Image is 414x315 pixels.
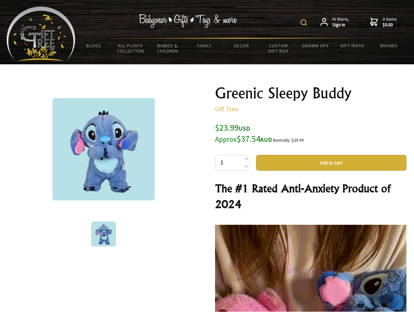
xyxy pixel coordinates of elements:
[7,7,75,61] img: Babyware - Gifts - Toys and more...
[297,39,334,52] a: Grown Ups
[215,105,238,113] a: Gift Tree
[239,125,250,132] span: USD
[301,19,307,26] img: product search
[223,39,260,52] a: Decor
[52,98,155,200] img: Greenic Sleepy Buddy
[256,155,406,171] button: Add to Cart
[321,16,349,28] a: Hi there,Sign in
[215,85,406,101] h1: Greenic Sleepy Buddy
[371,39,408,52] a: Brands
[332,16,349,28] span: Hi there,
[215,182,390,211] strong: The #1 Rated Anti-Anxiety Product of 2024
[215,122,272,144] span: $23.99 $37.54
[91,221,116,246] img: Greenic Sleepy Buddy
[186,39,223,52] a: Family
[149,39,186,58] a: Babies & Children
[332,22,349,28] strong: Sign in
[139,14,237,28] img: Babywear - Gifts - Toys & more
[260,39,297,58] a: Custom Gift Box
[383,16,397,28] span: 0 items
[112,39,149,58] a: All Plants Collection
[273,137,304,143] small: Normally: $39.99
[383,22,397,28] strong: $0.00
[75,39,112,52] a: BLOGS
[370,16,397,28] a: 0 items$0.00
[215,135,237,144] small: Approx
[334,39,371,52] a: Gift Ideas
[260,136,272,143] span: AUD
